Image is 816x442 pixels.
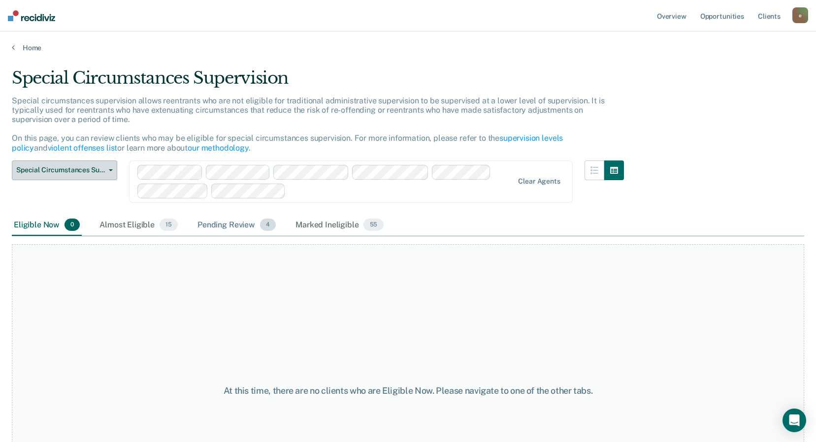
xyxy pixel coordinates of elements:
span: 15 [160,219,178,231]
a: Home [12,43,804,52]
span: 4 [260,219,276,231]
span: 0 [65,219,80,231]
div: At this time, there are no clients who are Eligible Now. Please navigate to one of the other tabs. [210,385,606,396]
div: Almost Eligible15 [98,215,180,236]
div: Clear agents [518,177,560,186]
p: Special circumstances supervision allows reentrants who are not eligible for traditional administ... [12,96,605,153]
div: Open Intercom Messenger [783,409,806,432]
button: Special Circumstances Supervision [12,160,117,180]
a: our methodology [188,143,249,153]
div: Marked Ineligible55 [294,215,385,236]
div: Eligible Now0 [12,215,82,236]
div: Special Circumstances Supervision [12,68,624,96]
a: supervision levels policy [12,133,563,152]
img: Recidiviz [8,10,55,21]
a: violent offenses list [48,143,118,153]
span: Special Circumstances Supervision [16,166,105,174]
button: e [792,7,808,23]
div: Pending Review4 [196,215,278,236]
span: 55 [363,219,383,231]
